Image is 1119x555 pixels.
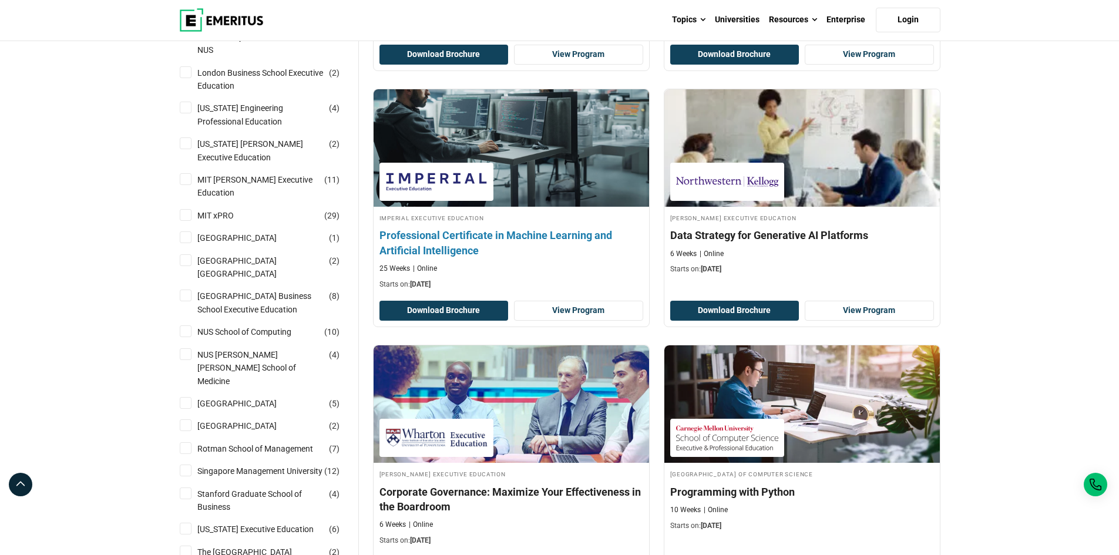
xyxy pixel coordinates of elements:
span: 12 [327,466,337,476]
a: [US_STATE] [PERSON_NAME] Executive Education [197,137,347,164]
a: [US_STATE] Engineering Professional Education [197,102,347,128]
img: Programming with Python | Online AI and Machine Learning Course [664,345,940,463]
a: AI and Machine Learning Course by Carnegie Mellon University School of Computer Science - August ... [664,345,940,537]
span: 4 [332,350,337,359]
span: 10 [327,327,337,337]
span: 7 [332,444,337,453]
span: [DATE] [701,522,721,530]
a: View Program [805,301,934,321]
p: Online [413,264,437,274]
img: Data Strategy for Generative AI Platforms | Online Data Science and Analytics Course [664,89,940,207]
a: Rotman School of Management [197,442,337,455]
span: ( ) [329,137,340,150]
a: Data Science and Analytics Course by Kellogg Executive Education - August 21, 2025 Kellogg Execut... [664,89,940,281]
span: ( ) [329,348,340,361]
span: 2 [332,68,337,78]
span: [DATE] [701,265,721,273]
a: Business Management Course by Wharton Executive Education - August 21, 2025 Wharton Executive Edu... [374,345,649,551]
span: ( ) [329,523,340,536]
span: ( ) [329,487,340,500]
a: [GEOGRAPHIC_DATA] [197,419,300,432]
p: 6 Weeks [670,249,697,259]
a: MIT [PERSON_NAME] Executive Education [197,173,347,200]
img: Professional Certificate in Machine Learning and Artificial Intelligence | Online AI and Machine ... [359,83,663,213]
span: ( ) [329,231,340,244]
span: 11 [327,175,337,184]
h4: [PERSON_NAME] Executive Education [379,469,643,479]
h4: Corporate Governance: Maximize Your Effectiveness in the Boardroom [379,485,643,514]
p: Online [700,249,724,259]
button: Download Brochure [379,45,509,65]
button: Download Brochure [379,301,509,321]
a: NUS [PERSON_NAME] [PERSON_NAME] School of Medicine [197,348,347,388]
a: AI and Machine Learning Course by Imperial Executive Education - August 21, 2025 Imperial Executi... [374,89,649,295]
span: 2 [332,256,337,265]
a: [GEOGRAPHIC_DATA] [GEOGRAPHIC_DATA] [197,254,347,281]
span: 2 [332,421,337,430]
p: Online [409,520,433,530]
span: ( ) [329,290,340,302]
a: View Program [805,45,934,65]
span: ( ) [329,397,340,410]
span: 4 [332,103,337,113]
p: Starts on: [379,536,643,546]
span: ( ) [324,465,340,477]
a: View Program [514,45,643,65]
p: 25 Weeks [379,264,410,274]
span: ( ) [324,209,340,222]
img: Carnegie Mellon University School of Computer Science [676,425,778,451]
img: Imperial Executive Education [385,169,488,195]
span: ( ) [324,325,340,338]
img: Kellogg Executive Education [676,169,778,195]
span: ( ) [329,102,340,115]
h4: Programming with Python [670,485,934,499]
span: ( ) [329,419,340,432]
span: [DATE] [410,280,431,288]
p: Starts on: [670,521,934,531]
p: 10 Weeks [670,505,701,515]
a: [GEOGRAPHIC_DATA] [197,231,300,244]
img: Wharton Executive Education [385,425,488,451]
span: 5 [332,399,337,408]
a: MIT xPRO [197,209,257,222]
h4: Professional Certificate in Machine Learning and Artificial Intelligence [379,228,643,257]
h4: [GEOGRAPHIC_DATA] of Computer Science [670,469,934,479]
p: Online [704,505,728,515]
a: NUS School of Computing [197,325,315,338]
span: 29 [327,211,337,220]
span: 8 [332,291,337,301]
span: ( ) [329,442,340,455]
a: Singapore Management University [197,465,346,477]
span: ( ) [329,254,340,267]
a: [GEOGRAPHIC_DATA] Business School Executive Education [197,290,347,316]
span: 2 [332,139,337,149]
span: ( ) [324,173,340,186]
a: Login [876,8,940,32]
a: Stanford Graduate School of Business [197,487,347,514]
span: [DATE] [410,536,431,544]
h4: Data Strategy for Generative AI Platforms [670,228,934,243]
img: Corporate Governance: Maximize Your Effectiveness in the Boardroom | Online Business Management C... [374,345,649,463]
span: 1 [332,233,337,243]
button: Download Brochure [670,45,799,65]
p: Starts on: [379,280,643,290]
span: 4 [332,489,337,499]
span: ( ) [329,66,340,79]
a: [GEOGRAPHIC_DATA] [197,397,300,410]
h4: Imperial Executive Education [379,213,643,223]
p: Starts on: [670,264,934,274]
a: View Program [514,301,643,321]
a: London Business School Executive Education [197,66,347,93]
p: 6 Weeks [379,520,406,530]
a: [US_STATE] Executive Education [197,523,337,536]
button: Download Brochure [670,301,799,321]
h4: [PERSON_NAME] Executive Education [670,213,934,223]
span: 6 [332,524,337,534]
